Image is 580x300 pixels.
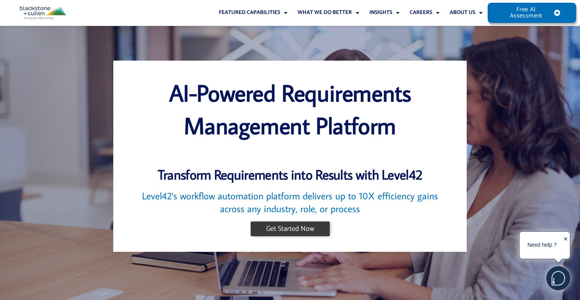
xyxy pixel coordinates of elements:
[521,233,563,258] div: Need help ?
[266,225,314,232] span: Get Started Now
[129,190,451,215] h2: Level42's workflow automation platform delivers up to 10X efficiency gains across any industry, r...
[547,267,570,290] img: users%2F5SSOSaKfQqXq3cFEnIZRYMEs4ra2%2Fmedia%2Fimages%2F-Bulle%20blanche%20sans%20fond%20%2B%20ma...
[563,234,568,258] div: ✕
[129,166,451,183] h3: Transform Requirements into Results with Level42
[488,3,576,23] a: Free AI Assessment
[251,222,330,236] a: Get Started Now
[503,7,549,19] span: Free AI Assessment
[129,76,451,141] h1: AI-Powered Requirements Management Platform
